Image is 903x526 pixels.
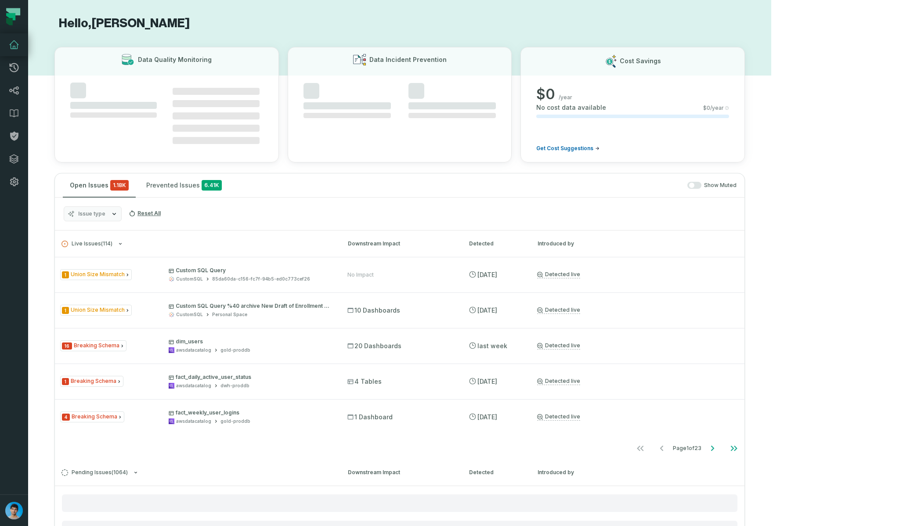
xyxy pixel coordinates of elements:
[202,180,222,191] span: 6.41K
[64,206,122,221] button: Issue type
[62,378,69,385] span: Severity
[62,271,69,278] span: Severity
[477,306,497,314] relative-time: Aug 31, 2025, 4:01 PM GMT+3
[176,382,211,389] div: awsdatacatalog
[537,306,580,314] a: Detected live
[347,377,382,386] span: 4 Tables
[723,440,744,457] button: Go to last page
[60,376,123,387] span: Issue Type
[536,145,600,152] a: Get Cost Suggestions
[169,303,332,310] p: Custom SQL Query %40 archive New Draft of Enrollment Prediction Model Dashboard - Swapped DS 2 %2...
[537,378,580,385] a: Detected live
[61,469,128,476] span: Pending Issues ( 1064 )
[536,103,606,112] span: No cost data available
[55,257,744,459] div: Live Issues(114)
[347,271,374,278] div: No Impact
[220,382,249,389] div: dwh-proddb
[469,240,522,248] div: Detected
[232,182,737,189] div: Show Muted
[169,409,332,416] p: fact_weekly_user_logins
[538,240,617,248] div: Introduced by
[538,468,617,476] div: Introduced by
[537,342,580,349] a: Detected live
[630,440,651,457] button: Go to first page
[139,173,229,197] button: Prevented Issues
[559,94,572,101] span: /year
[54,47,279,162] button: Data Quality Monitoring
[60,411,124,422] span: Issue Type
[176,418,211,425] div: awsdatacatalog
[703,104,724,112] span: $ 0 /year
[60,305,132,316] span: Issue Type
[220,418,250,425] div: gold-proddb
[138,55,212,64] h3: Data Quality Monitoring
[5,502,23,519] img: avatar of Omri Ildis
[347,306,400,315] span: 10 Dashboards
[469,468,522,476] div: Detected
[54,16,745,31] h1: Hello, [PERSON_NAME]
[62,414,70,421] span: Severity
[537,413,580,421] a: Detected live
[536,145,593,152] span: Get Cost Suggestions
[61,241,332,247] button: Live Issues(114)
[477,271,497,278] relative-time: Aug 31, 2025, 4:01 PM GMT+3
[169,267,332,274] p: Custom SQL Query
[61,241,112,247] span: Live Issues ( 114 )
[110,180,129,191] span: critical issues and errors combined
[347,342,401,350] span: 20 Dashboards
[61,469,332,476] button: Pending Issues(1064)
[55,440,744,457] nav: pagination
[176,276,203,282] div: CustomSQL
[62,307,69,314] span: Severity
[78,210,105,217] span: Issue type
[63,173,136,197] button: Open Issues
[477,342,507,349] relative-time: Aug 25, 2025, 4:03 AM GMT+3
[347,413,393,422] span: 1 Dashboard
[125,206,164,220] button: Reset All
[537,271,580,278] a: Detected live
[169,338,332,345] p: dim_users
[288,47,512,162] button: Data Incident Prevention
[651,440,672,457] button: Go to previous page
[220,347,250,353] div: gold-proddb
[536,86,555,103] span: $ 0
[176,347,211,353] div: awsdatacatalog
[477,378,497,385] relative-time: Aug 19, 2025, 4:01 AM GMT+3
[348,240,453,248] div: Downstream Impact
[348,468,453,476] div: Downstream Impact
[169,374,332,381] p: fact_daily_active_user_status
[369,55,447,64] h3: Data Incident Prevention
[60,269,132,280] span: Issue Type
[212,276,310,282] div: 85da60da-c156-fc7f-94b5-ed0c773cef26
[212,311,247,318] div: Personal Space
[176,311,203,318] div: CustomSQL
[477,413,497,421] relative-time: Aug 19, 2025, 4:01 AM GMT+3
[630,440,744,457] ul: Page 1 of 23
[620,57,661,65] h3: Cost Savings
[60,340,126,351] span: Issue Type
[520,47,745,162] button: Cost Savings$0/yearNo cost data available$0/yearGet Cost Suggestions
[702,440,723,457] button: Go to next page
[62,342,72,349] span: Severity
